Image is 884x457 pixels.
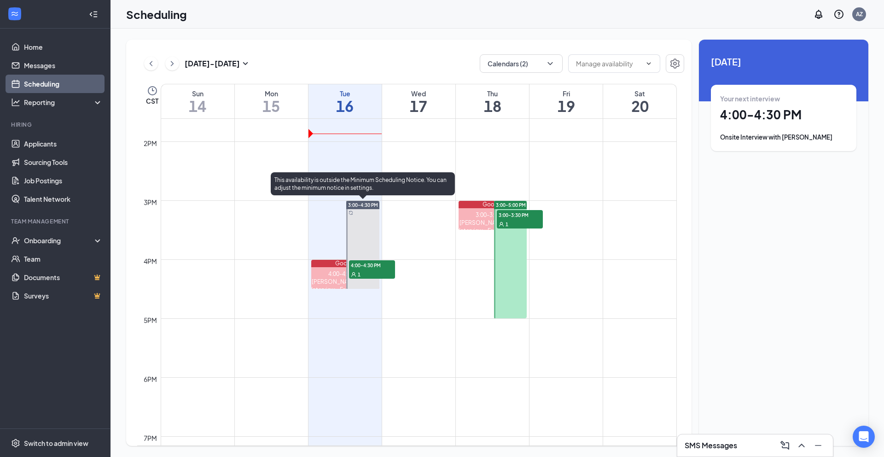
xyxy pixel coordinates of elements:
a: Team [24,250,103,268]
div: 3pm [142,197,159,207]
h1: 16 [308,98,382,114]
div: [PERSON_NAME] (Onsite Interview - Front of House Team Member at [GEOGRAPHIC_DATA]) [459,219,527,250]
div: Wed [382,89,455,98]
svg: Sync [349,211,353,215]
div: This availability is outside the Minimum Scheduling Notice. You can adjust the minimum notice in ... [271,172,455,195]
a: September 18, 2025 [456,84,529,118]
a: Talent Network [24,190,103,208]
div: 2pm [142,138,159,148]
span: 3:00-5:00 PM [496,202,526,208]
button: ComposeMessage [778,438,792,453]
a: Home [24,38,103,56]
div: [PERSON_NAME] (Onsite Interview - Front of House Team Member at [GEOGRAPHIC_DATA]) [311,278,379,309]
div: Mon [235,89,308,98]
div: 6pm [142,374,159,384]
button: Settings [666,54,684,73]
button: Calendars (2)ChevronDown [480,54,563,73]
svg: Clock [147,85,158,96]
div: Fri [529,89,603,98]
span: 4:00-4:30 PM [349,260,395,270]
h1: 19 [529,98,603,114]
svg: Analysis [11,98,20,107]
svg: ChevronDown [546,59,555,68]
h1: 14 [161,98,234,114]
div: Onboarding [24,236,95,245]
div: Onsite Interview with [PERSON_NAME] [720,133,847,142]
div: Reporting [24,98,103,107]
div: Google [311,260,379,267]
div: Hiring [11,121,101,129]
span: [DATE] [711,54,856,69]
a: September 14, 2025 [161,84,234,118]
svg: User [499,222,504,227]
div: Team Management [11,217,101,225]
button: ChevronRight [165,57,179,70]
div: AZ [856,10,863,18]
div: Switch to admin view [24,439,88,448]
span: 1 [358,271,361,278]
div: Sun [161,89,234,98]
a: September 16, 2025 [308,84,382,118]
svg: ChevronUp [796,440,807,451]
a: DocumentsCrown [24,268,103,287]
span: 3:00-3:30 PM [497,210,543,219]
div: 7pm [142,433,159,443]
div: 4:00-4:30 PM [311,270,379,278]
input: Manage availability [576,59,641,69]
svg: Settings [669,58,680,69]
div: 3:00-3:30 PM [459,211,527,219]
a: Sourcing Tools [24,153,103,171]
svg: ComposeMessage [779,440,791,451]
div: Google [459,201,527,208]
h1: Scheduling [126,6,187,22]
button: ChevronLeft [144,57,158,70]
svg: ChevronRight [168,58,177,69]
svg: SmallChevronDown [240,58,251,69]
div: Thu [456,89,529,98]
span: 3:00-4:30 PM [348,202,378,208]
svg: UserCheck [11,236,20,245]
svg: ChevronDown [645,60,652,67]
a: SurveysCrown [24,287,103,305]
a: Job Postings [24,171,103,190]
h1: 17 [382,98,455,114]
svg: ChevronLeft [146,58,156,69]
button: ChevronUp [794,438,809,453]
div: Open Intercom Messenger [853,426,875,448]
div: Your next interview [720,94,847,103]
a: September 17, 2025 [382,84,455,118]
h1: 20 [603,98,676,114]
a: Scheduling [24,75,103,93]
a: September 15, 2025 [235,84,308,118]
h3: SMS Messages [685,440,737,451]
button: Minimize [811,438,826,453]
svg: User [351,272,356,277]
div: 5pm [142,315,159,325]
div: Sat [603,89,676,98]
h1: 15 [235,98,308,114]
h1: 18 [456,98,529,114]
svg: Collapse [89,10,98,19]
a: September 19, 2025 [529,84,603,118]
span: 1 [506,221,508,228]
h3: [DATE] - [DATE] [185,59,240,69]
div: Tue [308,89,382,98]
a: Messages [24,56,103,75]
a: Applicants [24,135,103,153]
svg: QuestionInfo [833,9,844,20]
svg: Minimize [813,440,824,451]
svg: WorkstreamLogo [10,9,19,18]
svg: Settings [11,439,20,448]
div: 4pm [142,256,159,266]
h1: 4:00 - 4:30 PM [720,107,847,123]
a: September 20, 2025 [603,84,676,118]
svg: Notifications [813,9,824,20]
span: CST [146,96,158,105]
